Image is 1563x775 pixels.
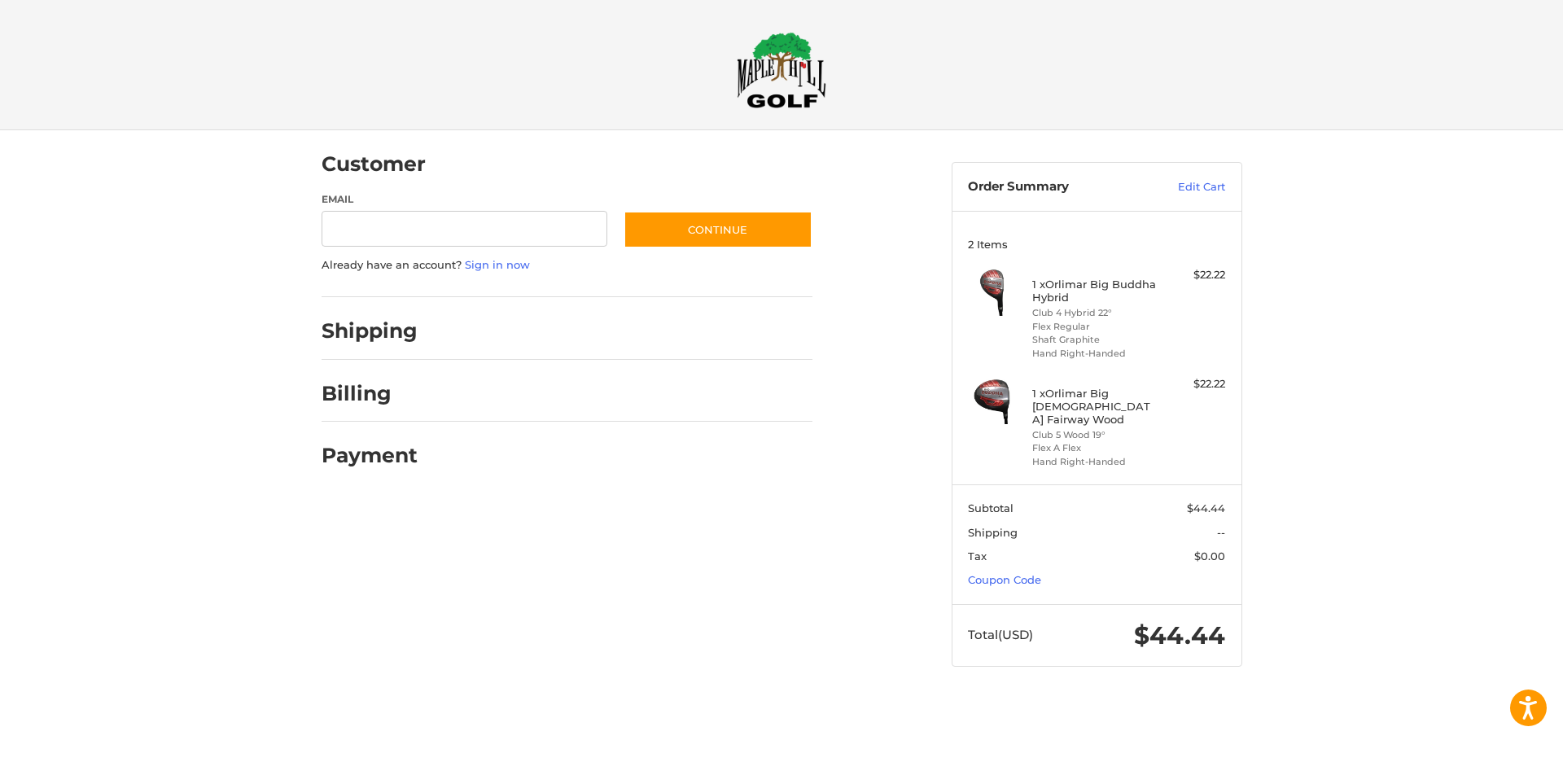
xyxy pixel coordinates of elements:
[322,381,417,406] h2: Billing
[1032,333,1157,347] li: Shaft Graphite
[322,318,418,344] h2: Shipping
[968,573,1041,586] a: Coupon Code
[1217,526,1225,539] span: --
[1032,441,1157,455] li: Flex A Flex
[322,443,418,468] h2: Payment
[1194,550,1225,563] span: $0.00
[1161,376,1225,392] div: $22.22
[968,550,987,563] span: Tax
[968,627,1033,642] span: Total (USD)
[968,238,1225,251] h3: 2 Items
[1032,387,1157,427] h4: 1 x Orlimar Big [DEMOGRAPHIC_DATA] Fairway Wood
[737,32,826,108] img: Maple Hill Golf
[1032,278,1157,304] h4: 1 x Orlimar Big Buddha Hybrid
[1032,347,1157,361] li: Hand Right-Handed
[322,151,426,177] h2: Customer
[322,192,608,207] label: Email
[968,501,1014,514] span: Subtotal
[1161,267,1225,283] div: $22.22
[1187,501,1225,514] span: $44.44
[1032,428,1157,442] li: Club 5 Wood 19°
[968,179,1143,195] h3: Order Summary
[624,211,812,248] button: Continue
[1032,320,1157,334] li: Flex Regular
[1032,455,1157,469] li: Hand Right-Handed
[1032,306,1157,320] li: Club 4 Hybrid 22°
[1134,620,1225,650] span: $44.44
[465,258,530,271] a: Sign in now
[322,257,812,274] p: Already have an account?
[968,526,1018,539] span: Shipping
[1143,179,1225,195] a: Edit Cart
